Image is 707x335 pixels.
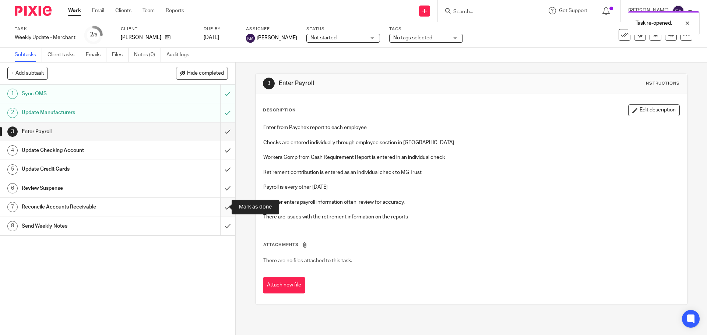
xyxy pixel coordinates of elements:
[263,183,679,191] p: Payroll is every other [DATE]
[279,79,487,87] h1: Enter Payroll
[644,81,680,86] div: Instructions
[90,31,97,39] div: 2
[7,145,18,156] div: 4
[22,183,149,194] h1: Review Suspense
[7,126,18,137] div: 3
[166,7,184,14] a: Reports
[22,88,149,99] h1: Sync OMS
[187,71,224,76] span: Hide completed
[22,145,149,156] h1: Update Checking Account
[115,7,131,14] a: Clients
[134,48,161,62] a: Notes (0)
[263,169,679,176] p: Retirement contribution is entered as an individual check to MG Trust
[263,139,679,146] p: Checks are entered individually through employee section in [GEOGRAPHIC_DATA]
[121,26,194,32] label: Client
[263,78,275,89] div: 3
[7,202,18,212] div: 7
[263,243,299,247] span: Attachments
[22,164,149,175] h1: Update Credit Cards
[636,19,672,27] p: Task re-opened.
[263,199,679,206] p: Member enters payroll information often, review for accuracy.
[22,126,149,137] h1: Enter Payroll
[7,183,18,193] div: 6
[15,26,75,32] label: Task
[93,33,97,37] small: /8
[628,104,680,116] button: Edit description
[306,26,380,32] label: Status
[7,164,18,175] div: 5
[22,202,149,213] h1: Reconcile Accounts Receivable
[263,107,296,113] p: Description
[257,34,297,42] span: [PERSON_NAME]
[7,89,18,99] div: 1
[393,35,432,40] span: No tags selected
[246,26,297,32] label: Assignee
[310,35,337,40] span: Not started
[263,258,352,263] span: There are no files attached to this task.
[92,7,104,14] a: Email
[166,48,195,62] a: Audit logs
[7,67,48,79] button: + Add subtask
[672,5,684,17] img: svg%3E
[15,6,52,16] img: Pixie
[204,35,219,40] span: [DATE]
[15,48,42,62] a: Subtasks
[263,124,679,131] p: Enter from Paychex report to each employee
[263,277,305,293] button: Attach new file
[263,154,679,161] p: Workers Comp from Cash Requirement Report is entered in an individual check
[204,26,237,32] label: Due by
[246,34,255,43] img: svg%3E
[176,67,228,79] button: Hide completed
[86,48,106,62] a: Emails
[48,48,80,62] a: Client tasks
[22,221,149,232] h1: Send Weekly Notes
[121,34,161,41] p: [PERSON_NAME]
[15,34,75,41] div: Weekly Update - Merchant
[143,7,155,14] a: Team
[263,213,679,221] p: There are issues with the retirement information on the reports
[7,108,18,118] div: 2
[7,221,18,231] div: 8
[112,48,129,62] a: Files
[22,107,149,118] h1: Update Manufacturers
[68,7,81,14] a: Work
